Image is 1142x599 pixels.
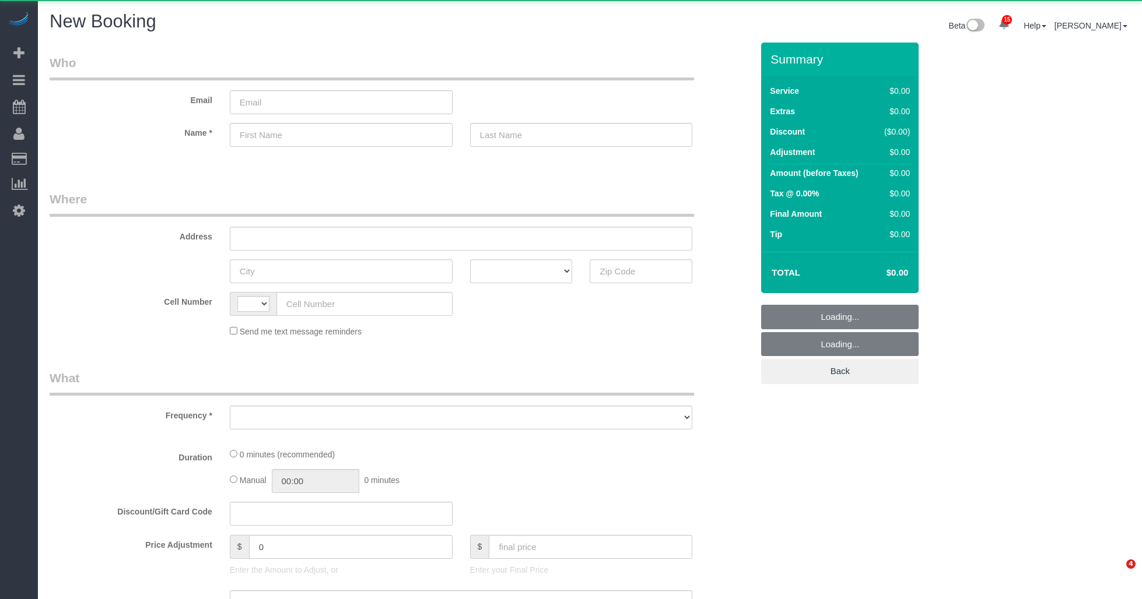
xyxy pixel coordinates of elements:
label: Service [770,85,799,97]
div: ($0.00) [879,126,910,138]
input: First Name [230,123,453,147]
label: Tax @ 0.00% [770,188,819,199]
input: Zip Code [590,259,692,283]
span: $ [470,535,489,559]
label: Frequency * [41,406,221,421]
div: $0.00 [879,167,910,179]
span: New Booking [50,11,156,31]
strong: Total [772,267,800,277]
label: Adjustment [770,146,815,158]
legend: What [50,369,694,396]
a: 15 [993,12,1015,37]
a: [PERSON_NAME] [1055,21,1127,30]
div: $0.00 [879,188,910,199]
span: 0 minutes (recommended) [240,450,335,459]
input: City [230,259,453,283]
label: Extras [770,105,795,117]
label: Name * [41,123,221,139]
span: Send me text message reminders [240,327,362,336]
label: Address [41,227,221,242]
div: $0.00 [879,228,910,240]
legend: Who [50,54,694,80]
span: 0 minutes [364,475,400,485]
h4: $0.00 [852,268,908,278]
input: Last Name [470,123,693,147]
label: Duration [41,448,221,463]
div: $0.00 [879,105,910,117]
label: Email [41,90,221,106]
h3: Summary [770,52,913,66]
div: $0.00 [879,146,910,158]
label: Amount (before Taxes) [770,167,858,179]
p: Enter your Final Price [470,564,693,576]
img: Automaid Logo [7,12,30,28]
span: Manual [240,475,267,485]
label: Price Adjustment [41,535,221,551]
img: New interface [965,19,985,34]
input: Email [230,90,453,114]
input: final price [489,535,692,559]
a: Beta [949,21,985,30]
span: 15 [1002,15,1012,24]
a: Back [761,359,919,383]
iframe: Intercom live chat [1102,559,1130,587]
div: $0.00 [879,208,910,220]
div: $0.00 [879,85,910,97]
a: Help [1024,21,1046,30]
p: Enter the Amount to Adjust, or [230,564,453,576]
label: Cell Number [41,292,221,308]
label: Tip [770,228,782,240]
span: $ [230,535,249,559]
label: Discount [770,126,805,138]
legend: Where [50,191,694,217]
label: Discount/Gift Card Code [41,502,221,517]
input: Cell Number [276,292,453,316]
label: Final Amount [770,208,822,220]
span: 4 [1126,559,1136,569]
